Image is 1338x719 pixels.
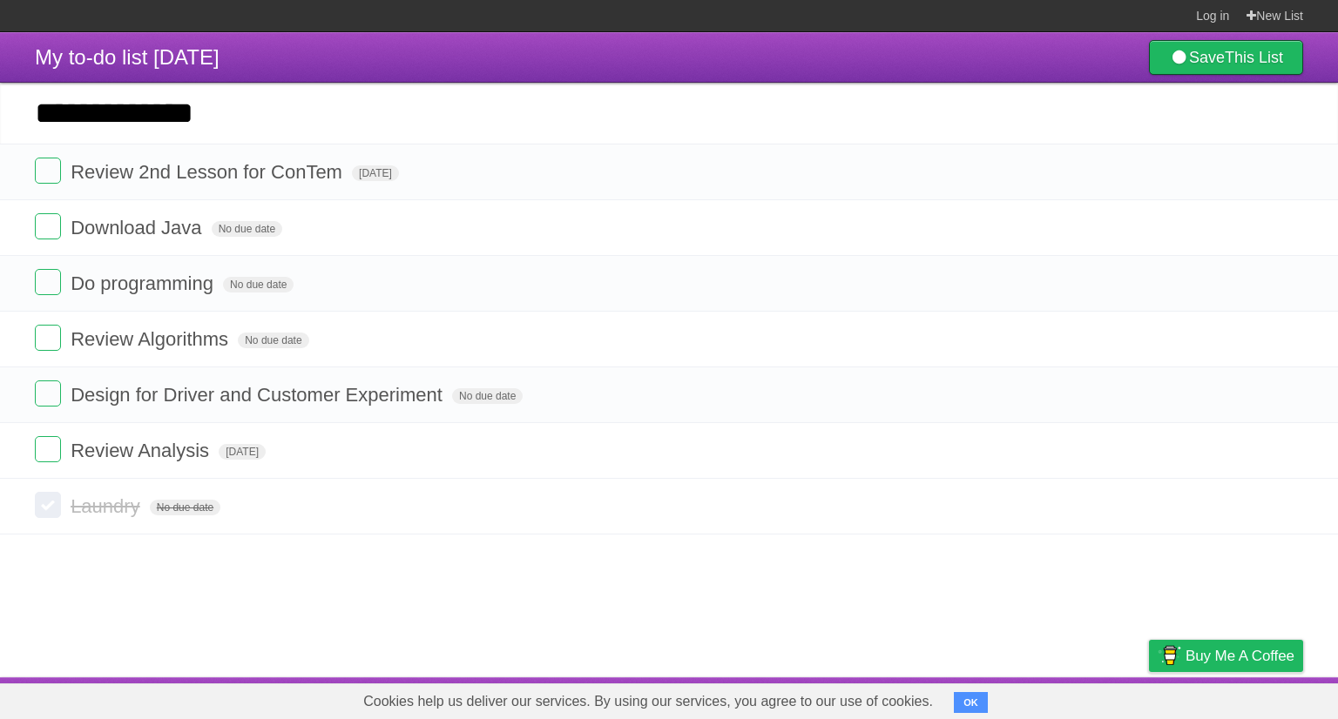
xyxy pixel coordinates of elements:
[35,158,61,184] label: Done
[150,500,220,515] span: No due date
[452,388,523,404] span: No due date
[35,213,61,239] label: Done
[1186,641,1294,671] span: Buy me a coffee
[1149,40,1303,75] a: SaveThis List
[1193,682,1303,715] a: Suggest a feature
[1158,641,1181,670] img: Buy me a coffee
[346,684,950,719] span: Cookies help us deliver our services. By using our services, you agree to our use of cookies.
[1149,640,1303,672] a: Buy me a coffee
[35,325,61,351] label: Done
[71,328,233,350] span: Review Algorithms
[71,495,145,517] span: Laundry
[1067,682,1105,715] a: Terms
[917,682,954,715] a: About
[71,272,218,294] span: Do programming
[352,165,399,181] span: [DATE]
[212,221,282,237] span: No due date
[35,45,220,69] span: My to-do list [DATE]
[238,333,308,348] span: No due date
[1225,49,1283,66] b: This List
[71,217,206,239] span: Download Java
[35,380,61,407] label: Done
[71,384,447,406] span: Design for Driver and Customer Experiment
[35,492,61,518] label: Done
[71,440,213,461] span: Review Analysis
[35,436,61,462] label: Done
[71,161,347,183] span: Review 2nd Lesson for ConTem
[975,682,1045,715] a: Developers
[1126,682,1172,715] a: Privacy
[954,692,988,713] button: OK
[219,444,266,460] span: [DATE]
[223,277,294,292] span: No due date
[35,269,61,295] label: Done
